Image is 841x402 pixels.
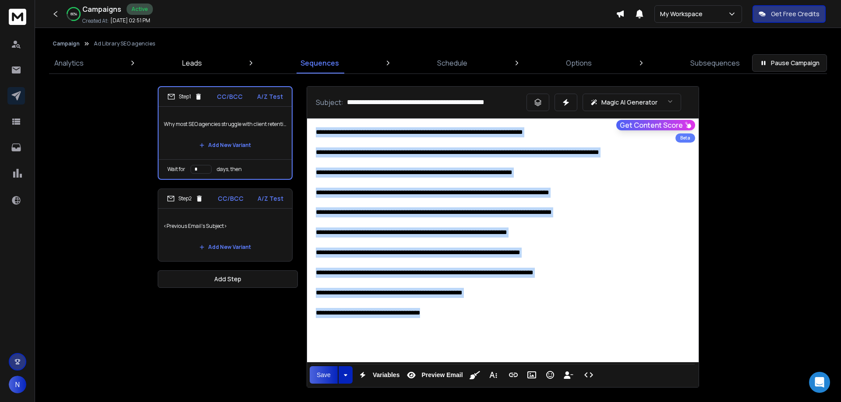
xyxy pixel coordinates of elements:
button: Campaign [53,40,80,47]
p: A/Z Test [258,194,283,203]
button: More Text [485,366,502,384]
p: Leads [182,58,202,68]
p: <Previous Email's Subject> [163,214,287,238]
button: Preview Email [403,366,464,384]
button: Get Free Credits [753,5,826,23]
div: Step 2 [167,195,203,203]
button: Insert Link (Ctrl+K) [505,366,522,384]
button: Emoticons [542,366,558,384]
button: Insert Unsubscribe Link [560,366,577,384]
p: Wait for [167,166,185,173]
button: Magic AI Generator [583,94,681,111]
p: 80 % [71,11,77,17]
a: Leads [177,52,207,73]
p: Options [566,58,592,68]
p: My Workspace [660,10,706,18]
p: [DATE] 02:51 PM [110,17,150,24]
p: days, then [217,166,242,173]
p: Why most SEO agencies struggle with client retention [164,112,286,136]
p: Ad Library SEO agencies [94,40,155,47]
p: Magic AI Generator [601,98,657,107]
button: Add Step [158,270,298,288]
button: Add New Variant [192,238,258,256]
p: A/Z Test [257,92,283,101]
button: Pause Campaign [752,54,827,72]
p: Analytics [54,58,84,68]
p: Schedule [437,58,467,68]
div: Open Intercom Messenger [809,372,830,393]
button: Get Content Score [616,120,695,130]
p: Created At: [82,17,109,24]
p: Subsequences [690,58,740,68]
p: Get Free Credits [771,10,820,18]
button: Variables [354,366,402,384]
div: Active [127,3,153,15]
button: N [9,376,26,393]
button: Code View [580,366,597,384]
button: Save [310,366,338,384]
p: CC/BCC [217,92,243,101]
a: Subsequences [685,52,745,73]
div: Beta [675,133,695,143]
a: Schedule [432,52,473,73]
a: Sequences [295,52,344,73]
h1: Campaigns [82,4,121,14]
a: Options [561,52,597,73]
span: Variables [371,371,402,379]
span: Preview Email [420,371,464,379]
a: Analytics [49,52,89,73]
p: Sequences [300,58,339,68]
button: Clean HTML [466,366,483,384]
button: Insert Image (Ctrl+P) [523,366,540,384]
div: Step 1 [167,93,202,101]
p: Subject: [316,97,343,108]
li: Step1CC/BCCA/Z TestWhy most SEO agencies struggle with client retentionAdd New VariantWait forday... [158,86,293,180]
p: CC/BCC [218,194,244,203]
li: Step2CC/BCCA/Z Test<Previous Email's Subject>Add New Variant [158,189,293,262]
button: Add New Variant [192,136,258,154]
